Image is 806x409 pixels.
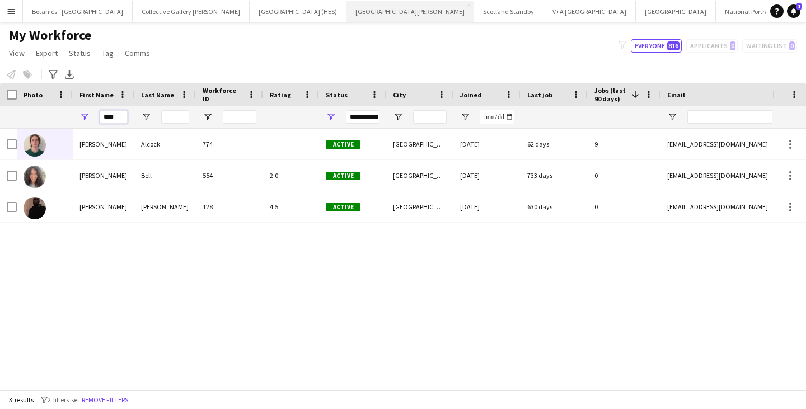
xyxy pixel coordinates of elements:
div: Alcock [134,129,196,159]
div: 0 [588,160,660,191]
input: City Filter Input [413,110,447,124]
span: Active [326,203,360,211]
a: View [4,46,29,60]
span: Email [667,91,685,99]
a: 1 [787,4,800,18]
a: Comms [120,46,154,60]
button: Scotland Standby [474,1,543,22]
button: Everyone816 [631,39,682,53]
div: 554 [196,160,263,191]
div: 128 [196,191,263,222]
app-action-btn: Advanced filters [46,68,60,81]
div: 774 [196,129,263,159]
span: Workforce ID [203,86,243,103]
button: Remove filters [79,394,130,406]
a: Export [31,46,62,60]
div: [PERSON_NAME] [73,129,134,159]
div: 630 days [521,191,588,222]
span: Active [326,172,360,180]
button: Collective Gallery [PERSON_NAME] [133,1,250,22]
div: [PERSON_NAME] [73,191,134,222]
span: My Workforce [9,27,91,44]
button: Botanics - [GEOGRAPHIC_DATA] [23,1,133,22]
div: Bell [134,160,196,191]
button: [GEOGRAPHIC_DATA] [636,1,716,22]
span: Last Name [141,91,174,99]
div: 9 [588,129,660,159]
button: Open Filter Menu [79,112,90,122]
div: [DATE] [453,129,521,159]
span: Joined [460,91,482,99]
span: Export [36,48,58,58]
a: Tag [97,46,118,60]
app-action-btn: Export XLSX [63,68,76,81]
span: Photo [24,91,43,99]
span: Last job [527,91,552,99]
span: Tag [102,48,114,58]
span: City [393,91,406,99]
div: [DATE] [453,191,521,222]
img: Roseanna Bell [24,166,46,188]
input: Joined Filter Input [480,110,514,124]
span: View [9,48,25,58]
span: 2 filters set [48,396,79,404]
a: Status [64,46,95,60]
span: Comms [125,48,150,58]
input: Last Name Filter Input [161,110,189,124]
div: 733 days [521,160,588,191]
button: Open Filter Menu [667,112,677,122]
span: 816 [667,41,680,50]
div: 62 days [521,129,588,159]
div: [PERSON_NAME] [134,191,196,222]
span: Status [69,48,91,58]
button: Open Filter Menu [203,112,213,122]
button: Open Filter Menu [460,112,470,122]
div: 0 [588,191,660,222]
button: Open Filter Menu [393,112,403,122]
span: Status [326,91,348,99]
img: Sean Alcock [24,134,46,157]
button: Open Filter Menu [326,112,336,122]
span: Jobs (last 90 days) [594,86,627,103]
div: [PERSON_NAME] [73,160,134,191]
button: V+A [GEOGRAPHIC_DATA] [543,1,636,22]
div: [GEOGRAPHIC_DATA] [386,129,453,159]
input: First Name Filter Input [100,110,128,124]
div: [GEOGRAPHIC_DATA] [386,191,453,222]
span: First Name [79,91,114,99]
div: 4.5 [263,191,319,222]
img: Sean Alayo [24,197,46,219]
button: [GEOGRAPHIC_DATA] (HES) [250,1,346,22]
div: [DATE] [453,160,521,191]
div: [GEOGRAPHIC_DATA] [386,160,453,191]
div: 2.0 [263,160,319,191]
span: 1 [796,3,802,10]
button: Open Filter Menu [141,112,151,122]
input: Workforce ID Filter Input [223,110,256,124]
button: [GEOGRAPHIC_DATA][PERSON_NAME] [346,1,474,22]
span: Rating [270,91,291,99]
span: Active [326,140,360,149]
